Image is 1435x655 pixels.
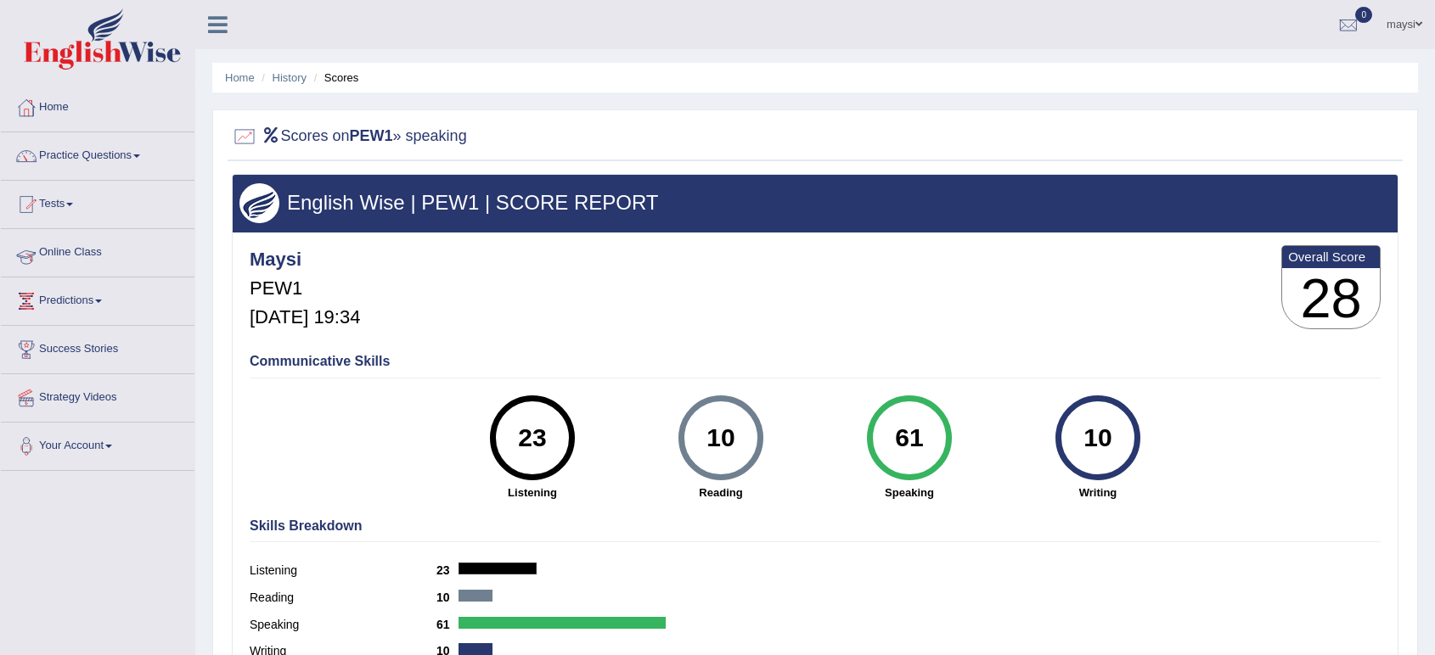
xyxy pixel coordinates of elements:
[1,132,194,175] a: Practice Questions
[436,563,459,577] b: 23
[225,71,255,84] a: Home
[239,183,279,223] img: wings.png
[239,192,1391,214] h3: English Wise | PEW1 | SCORE REPORT
[1066,402,1128,473] div: 10
[878,402,940,473] div: 61
[1,229,194,272] a: Online Class
[310,70,359,86] li: Scores
[635,484,807,501] strong: Reading
[1,423,194,465] a: Your Account
[250,354,1381,369] h4: Communicative Skills
[436,618,459,631] b: 61
[232,124,467,149] h2: Scores on » speaking
[824,484,995,501] strong: Speaking
[250,616,436,634] label: Speaking
[447,484,618,501] strong: Listening
[250,307,360,327] h5: [DATE] 19:34
[273,71,307,84] a: History
[1,84,194,126] a: Home
[1012,484,1184,501] strong: Writing
[1,277,194,320] a: Predictions
[350,127,393,144] b: PEW1
[250,518,1381,534] h4: Skills Breakdown
[250,589,436,607] label: Reading
[1,326,194,368] a: Success Stories
[1,374,194,417] a: Strategy Videos
[436,591,459,604] b: 10
[1282,268,1380,329] h3: 28
[1,181,194,223] a: Tests
[250,562,436,579] label: Listening
[250,249,360,270] h4: Maysi
[1288,249,1374,264] b: Overall Score
[1355,7,1372,23] span: 0
[689,402,751,473] div: 10
[501,402,563,473] div: 23
[250,278,360,299] h5: PEW1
